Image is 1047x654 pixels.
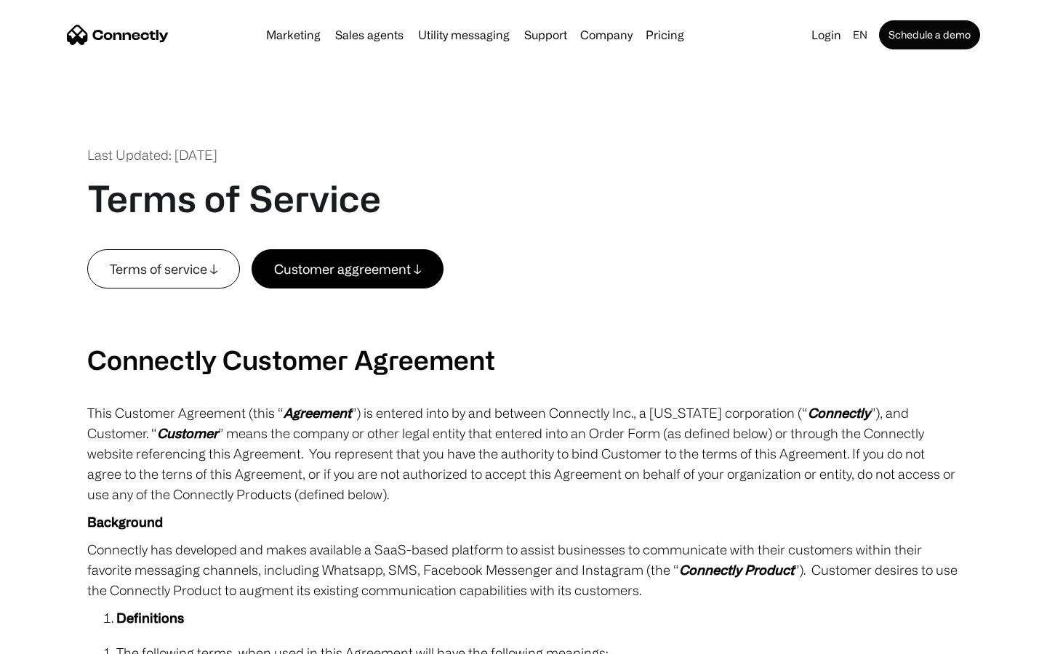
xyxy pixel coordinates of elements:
[110,259,217,279] div: Terms of service ↓
[87,145,217,165] div: Last Updated: [DATE]
[853,25,867,45] div: en
[87,316,960,336] p: ‍
[679,562,794,577] em: Connectly Product
[329,29,409,41] a: Sales agents
[260,29,326,41] a: Marketing
[808,405,870,420] em: Connectly
[580,25,633,45] div: Company
[640,29,690,41] a: Pricing
[412,29,516,41] a: Utility messaging
[116,610,184,625] strong: Definitions
[87,514,163,529] strong: Background
[157,426,218,440] em: Customer
[15,627,87,649] aside: Language selected: English
[87,288,960,309] p: ‍
[87,177,381,220] h1: Terms of Service
[284,405,351,420] em: Agreement
[29,629,87,649] ul: Language list
[879,20,980,49] a: Schedule a demo
[87,403,960,504] p: This Customer Agreement (this “ ”) is entered into by and between Connectly Inc., a [US_STATE] co...
[87,344,960,375] h2: Connectly Customer Agreement
[518,29,573,41] a: Support
[274,259,421,279] div: Customer aggreement ↓
[806,25,847,45] a: Login
[87,539,960,600] p: Connectly has developed and makes available a SaaS-based platform to assist businesses to communi...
